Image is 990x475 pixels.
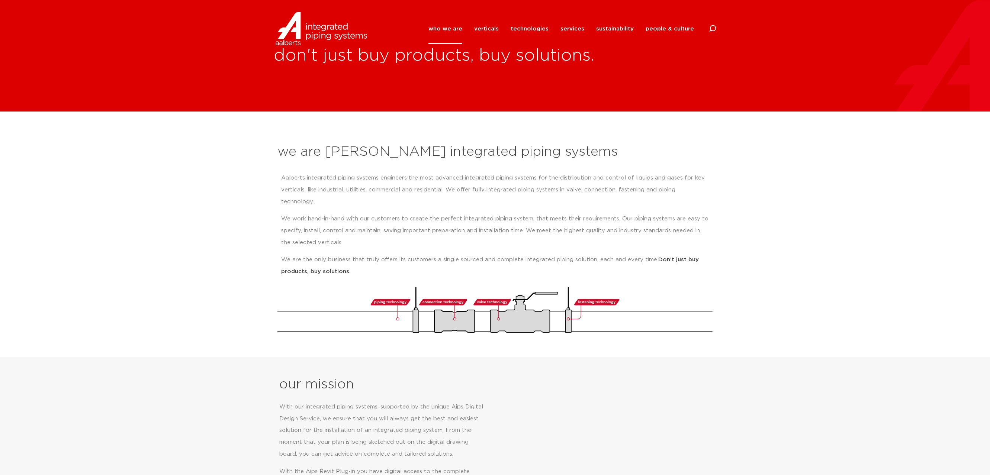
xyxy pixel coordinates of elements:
h2: our mission [279,376,498,394]
p: With our integrated piping systems, supported by the unique Aips Digital Design Service, we ensur... [279,401,486,461]
p: We are the only business that truly offers its customers a single sourced and complete integrated... [281,254,709,278]
a: services [560,14,584,44]
a: people & culture [646,14,694,44]
p: We work hand-in-hand with our customers to create the perfect integrated piping system, that meet... [281,213,709,249]
nav: Menu [428,14,694,44]
a: verticals [474,14,499,44]
h2: we are [PERSON_NAME] integrated piping systems [277,143,713,161]
h1: don't just buy products, buy solutions. [274,44,990,68]
a: who we are [428,14,462,44]
a: sustainability [596,14,634,44]
p: Aalberts integrated piping systems engineers the most advanced integrated piping systems for the ... [281,172,709,208]
a: technologies [511,14,549,44]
